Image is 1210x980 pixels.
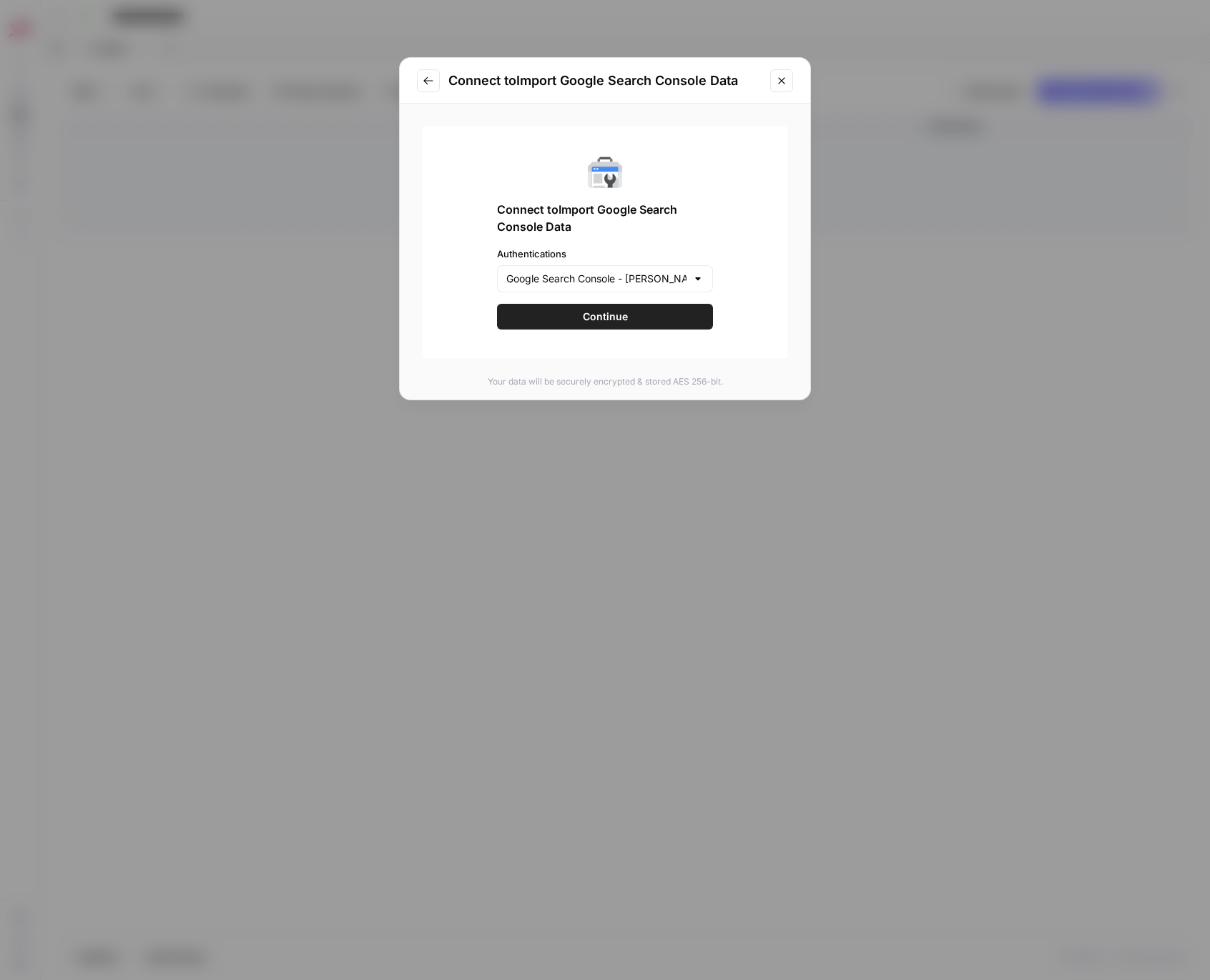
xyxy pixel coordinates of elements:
button: Continue [497,304,713,330]
p: Your data will be securely encrypted & stored AES 256-bit. [423,375,787,388]
button: Go to previous step [417,69,440,92]
h2: Connect to Import Google Search Console Data [448,71,762,91]
span: Continue [583,310,628,324]
button: Close modal [770,69,793,92]
label: Authentications [497,247,713,261]
input: Google Search Console - mavis.com [506,272,687,286]
span: Connect to Import Google Search Console Data [497,201,713,235]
